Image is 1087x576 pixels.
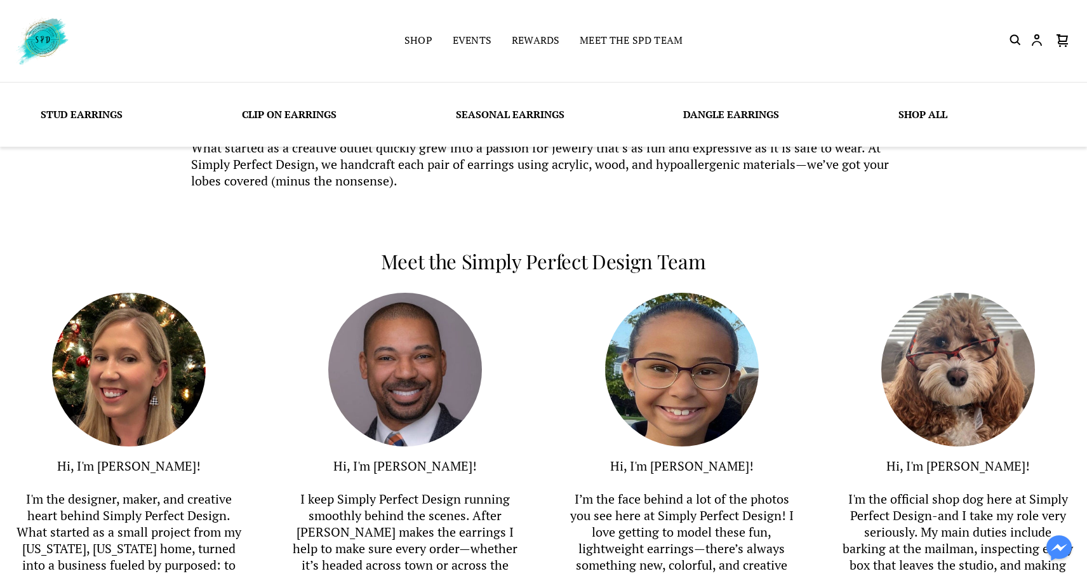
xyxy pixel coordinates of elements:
a: Meet the SPD Team [580,32,683,50]
p: What started as a creative outlet quickly grew into a passion for jewelry that’s as fun and expre... [191,140,895,189]
a: Shop All [898,107,947,121]
button: Customer account [1029,32,1044,49]
a: Seasonal Earrings [456,107,564,121]
button: Search [1008,32,1023,49]
img: Tara, founder of Simply Perfect Design, handcrafting hypoallergenic earrings in her Delaware, Ohi... [52,293,206,446]
a: Dangle Earrings [683,107,779,121]
a: Rewards [512,32,559,50]
a: Stud Earrings [41,107,123,121]
h3: Meet the Simply Perfect Design Team [13,250,1074,272]
a: Simply Perfect Design logo [13,15,221,67]
button: Cart icon [1051,32,1074,49]
a: Clip On Earrings [242,107,337,121]
a: Shop [404,32,432,50]
a: Events [453,32,491,50]
img: Tim Middlebrook, handling shipping and online sales for Simply Perfect Design, carefully packagin... [328,293,482,446]
img: Penny, the Simply Perfect Design shop dog and head of security, lounging in the studio and superv... [881,293,1035,446]
img: Emily modeling Simply Perfect Design’s handmade earrings, showcasing lightweight hypoallergenic d... [605,293,759,446]
img: Simply Perfect Design logo [13,15,70,67]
